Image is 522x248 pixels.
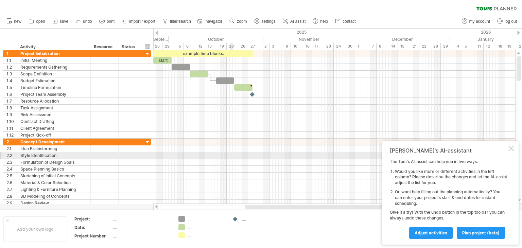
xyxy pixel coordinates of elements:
div: 27 - 2 [248,43,269,50]
div: example time blocks: [153,50,253,57]
div: 2.2 [6,152,17,159]
div: 1.5 [6,84,17,91]
div: 1.7 [6,98,17,104]
div: Initial Meeting [20,57,87,64]
a: help [311,17,330,26]
div: 1.12 [6,132,17,138]
div: 29 - 4 [441,43,462,50]
div: The Tom's AI-assist can help you in two ways: Give it a try! With the undo button in the top tool... [390,159,507,238]
div: Project Kick-off [20,132,87,138]
span: plan project (beta) [462,230,500,235]
div: Concept Development [20,139,87,145]
div: 3 - 9 [269,43,291,50]
span: import / export [129,19,155,24]
a: open [27,17,47,26]
div: Lighting & Furniture Planning [20,186,87,193]
span: log out [505,19,517,24]
div: 6 - 12 [184,43,205,50]
div: 2.8 [6,193,17,199]
div: 2.5 [6,173,17,179]
span: print [107,19,115,24]
span: AI assist [290,19,306,24]
div: 1.11 [6,125,17,131]
a: Adjust activities [409,227,453,239]
div: 1.4 [6,77,17,84]
div: Activity [20,43,87,50]
div: 2.1 [6,145,17,152]
div: 20 - 26 [227,43,248,50]
div: .... [188,216,225,222]
div: Timeline Formulation [20,84,87,91]
span: Adjust activities [415,230,447,235]
div: Style Identification [20,152,87,159]
div: October 2025 [169,36,263,43]
div: 1 [6,50,17,57]
div: Space Planning Basics [20,166,87,172]
div: 29 - 5 [162,43,184,50]
div: .... [188,224,225,230]
div: 15 - 21 [398,43,419,50]
span: new [14,19,21,24]
span: zoom [237,19,247,24]
div: December 2025 [355,36,450,43]
div: 1.9 [6,111,17,118]
li: Would you like more or different activities in the left column? Please describe the changes and l... [395,169,507,186]
div: Material & Color Selection [20,179,87,186]
span: navigator [206,19,222,24]
a: print [98,17,117,26]
div: .... [113,225,170,230]
div: Contract Drafting [20,118,87,125]
li: Or, want help filling out the planning automatically? You can enter your project's start & end da... [395,189,507,206]
div: Project Initialization [20,50,87,57]
a: zoom [228,17,249,26]
div: Resource [94,43,115,50]
div: Risk Assessment [20,111,87,118]
div: 2.3 [6,159,17,165]
div: Task Assignment [20,105,87,111]
div: Add your own logo [3,216,67,242]
div: Project Number [74,233,112,239]
div: 2.9 [6,200,17,206]
div: [PERSON_NAME]'s AI-assistant [390,147,507,154]
a: import / export [120,17,157,26]
a: filter/search [161,17,193,26]
span: save [60,19,68,24]
span: contact [343,19,356,24]
div: 13 - 19 [205,43,227,50]
div: .... [113,233,170,239]
div: 2.7 [6,186,17,193]
a: settings [253,17,278,26]
div: Scope Definition [20,71,87,77]
div: 1.3 [6,71,17,77]
div: Date: [74,225,112,230]
div: 22 - 28 [419,43,441,50]
div: Design Review [20,200,87,206]
a: log out [495,17,519,26]
div: 1.1 [6,57,17,64]
div: Project Team Assembly [20,91,87,98]
div: Resource Allocation [20,98,87,104]
div: 12 - 18 [484,43,505,50]
span: filter/search [170,19,191,24]
a: my account [460,17,492,26]
div: Idea Brainstorming [20,145,87,152]
div: 1.6 [6,91,17,98]
a: plan project (beta) [457,227,505,239]
div: November 2025 [263,36,355,43]
div: 17 - 23 [312,43,334,50]
div: Sketching of Initial Concepts [20,173,87,179]
div: start [153,57,172,64]
a: new [5,17,23,26]
a: contact [333,17,358,26]
div: 1.2 [6,64,17,70]
span: open [36,19,45,24]
div: .... [188,232,225,238]
div: Budget Estimation [20,77,87,84]
div: 5 - 11 [462,43,484,50]
div: 1.10 [6,118,17,125]
a: navigator [196,17,224,26]
div: .... [242,216,279,222]
a: undo [74,17,94,26]
div: Requirements Gathering [20,64,87,70]
div: 1 - 7 [355,43,377,50]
